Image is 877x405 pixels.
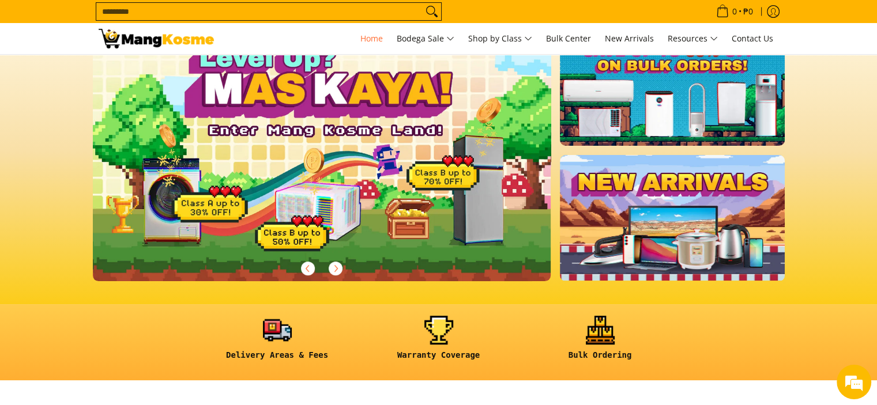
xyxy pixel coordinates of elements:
[726,23,779,54] a: Contact Us
[60,65,194,80] div: Chat with us now
[93,20,551,281] img: Gaming desktop banner
[6,277,220,317] textarea: Type your message and hit 'Enter'
[462,23,538,54] a: Shop by Class
[540,23,597,54] a: Bulk Center
[295,256,321,281] button: Previous
[546,33,591,44] span: Bulk Center
[67,126,159,243] span: We're online!
[189,6,217,33] div: Minimize live chat window
[662,23,724,54] a: Resources
[605,33,654,44] span: New Arrivals
[525,316,675,369] a: <h6><strong>Bulk Ordering</strong></h6>
[225,23,779,54] nav: Main Menu
[364,316,514,369] a: <h6><strong>Warranty Coverage</strong></h6>
[599,23,660,54] a: New Arrivals
[202,316,352,369] a: <h6><strong>Delivery Areas & Fees</strong></h6>
[323,256,348,281] button: Next
[468,32,532,46] span: Shop by Class
[713,5,756,18] span: •
[423,3,441,20] button: Search
[360,33,383,44] span: Home
[668,32,718,46] span: Resources
[391,23,460,54] a: Bodega Sale
[732,33,773,44] span: Contact Us
[731,7,739,16] span: 0
[355,23,389,54] a: Home
[99,29,214,48] img: Mang Kosme: Your Home Appliances Warehouse Sale Partner!
[742,7,755,16] span: ₱0
[397,32,454,46] span: Bodega Sale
